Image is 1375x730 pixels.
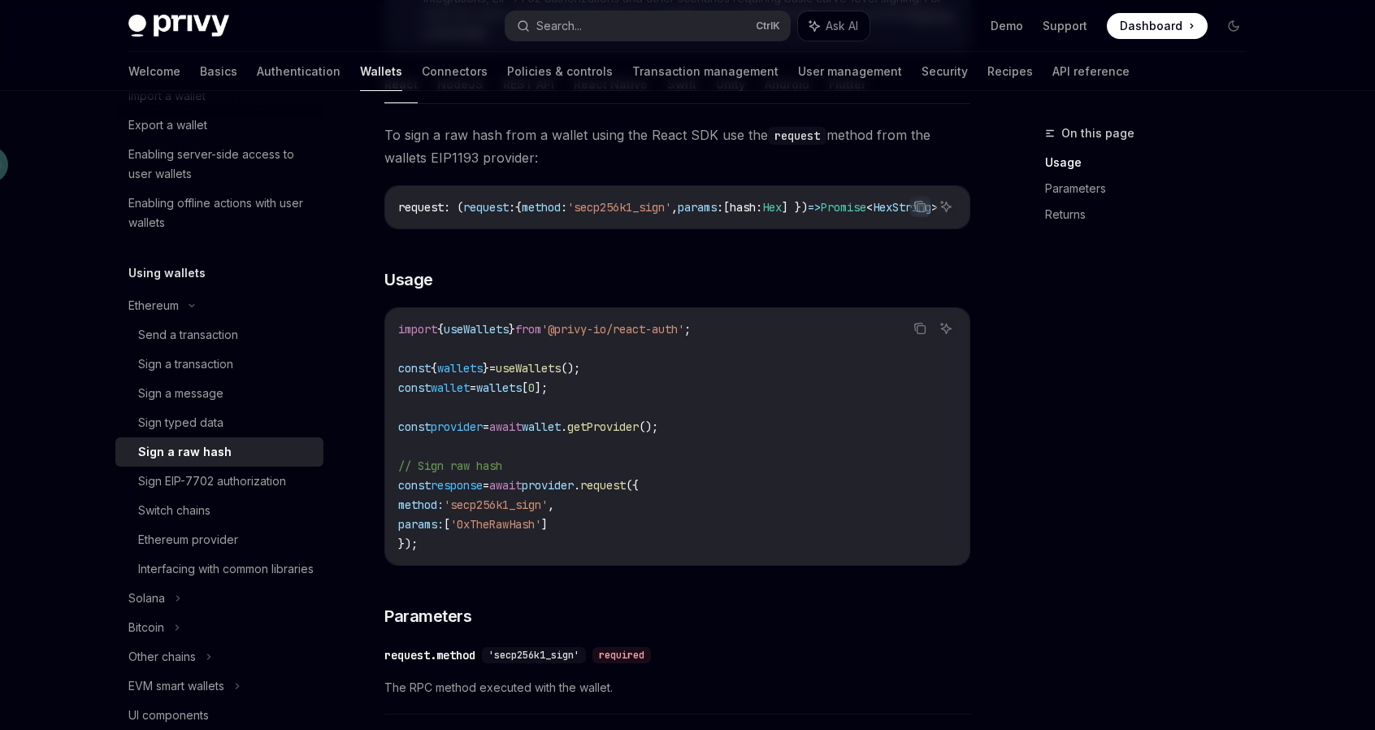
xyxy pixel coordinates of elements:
span: = [483,419,489,434]
span: import [398,322,437,337]
div: Bitcoin [128,618,164,637]
code: request [768,127,826,145]
span: { [437,322,444,337]
a: Authentication [257,52,340,91]
button: Toggle dark mode [1221,13,1247,39]
span: ; [684,322,691,337]
span: Dashboard [1120,18,1182,34]
a: Demo [991,18,1023,34]
a: Sign a message [115,379,323,408]
span: > [931,200,938,215]
span: : [717,200,723,215]
span: wallet [431,380,470,395]
span: Hex [762,200,782,215]
a: Dashboard [1107,13,1208,39]
span: request [463,200,509,215]
span: wallet [522,419,561,434]
span: On this page [1061,124,1134,143]
button: Ask AI [798,11,870,41]
a: User management [798,52,902,91]
span: method [522,200,561,215]
span: : [509,200,515,215]
div: Sign typed data [138,413,223,432]
a: Connectors [422,52,488,91]
span: provider [522,478,574,493]
a: Wallets [360,52,402,91]
span: To sign a raw hash from a wallet using the React SDK use the method from the wallets EIP1193 prov... [384,124,970,169]
a: Sign typed data [115,408,323,437]
div: Interfacing with common libraries [138,559,314,579]
span: request [398,200,444,215]
div: request.method [384,647,475,663]
div: Sign a raw hash [138,442,232,462]
span: '0xTheRawHash' [450,517,541,532]
span: useWallets [444,322,509,337]
div: Export a wallet [128,115,207,135]
span: 'secp256k1_sign' [488,649,579,662]
div: required [592,647,651,663]
span: , [671,200,678,215]
a: Support [1043,18,1087,34]
span: ] }) [782,200,808,215]
div: Sign a transaction [138,354,233,374]
a: Interfacing with common libraries [115,554,323,584]
a: Security [922,52,968,91]
a: Returns [1045,202,1260,228]
span: => [808,200,821,215]
span: const [398,419,431,434]
div: UI components [128,706,209,725]
a: Enabling offline actions with user wallets [115,189,323,237]
span: response [431,478,483,493]
span: ]; [535,380,548,395]
span: { [431,361,437,376]
a: Policies & controls [507,52,613,91]
a: Welcome [128,52,180,91]
a: Switch chains [115,496,323,525]
div: Other chains [128,647,196,667]
span: useWallets [496,361,561,376]
span: } [483,361,489,376]
span: [ [522,380,528,395]
button: Ask AI [935,318,956,339]
span: : [561,200,567,215]
span: '@privy-io/react-auth' [541,322,684,337]
div: Enabling server-side access to user wallets [128,145,314,184]
span: (); [639,419,658,434]
button: Search...CtrlK [505,11,790,41]
a: Parameters [1045,176,1260,202]
button: Copy the contents from the code block [909,196,930,217]
span: ] [541,517,548,532]
span: 0 [528,380,535,395]
span: . [561,419,567,434]
a: API reference [1052,52,1130,91]
span: Parameters [384,605,471,628]
button: Ask AI [935,196,956,217]
a: Sign a transaction [115,350,323,379]
span: ({ [626,478,639,493]
div: Enabling offline actions with user wallets [128,193,314,232]
span: Promise [821,200,866,215]
a: Sign a raw hash [115,437,323,467]
span: params [678,200,717,215]
span: : ( [444,200,463,215]
span: method: [398,498,444,512]
span: request [580,478,626,493]
span: , [548,498,554,512]
span: } [509,322,515,337]
a: UI components [115,701,323,730]
span: = [489,361,496,376]
span: await [489,419,522,434]
span: provider [431,419,483,434]
span: const [398,478,431,493]
span: const [398,361,431,376]
div: Solana [128,589,165,608]
span: const [398,380,431,395]
div: Ethereum [128,296,179,315]
span: The RPC method executed with the wallet. [384,678,970,697]
a: Recipes [987,52,1033,91]
a: Sign EIP-7702 authorization [115,467,323,496]
a: Enabling server-side access to user wallets [115,140,323,189]
a: Usage [1045,150,1260,176]
span: 'secp256k1_sign' [444,498,548,512]
a: Basics [200,52,237,91]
